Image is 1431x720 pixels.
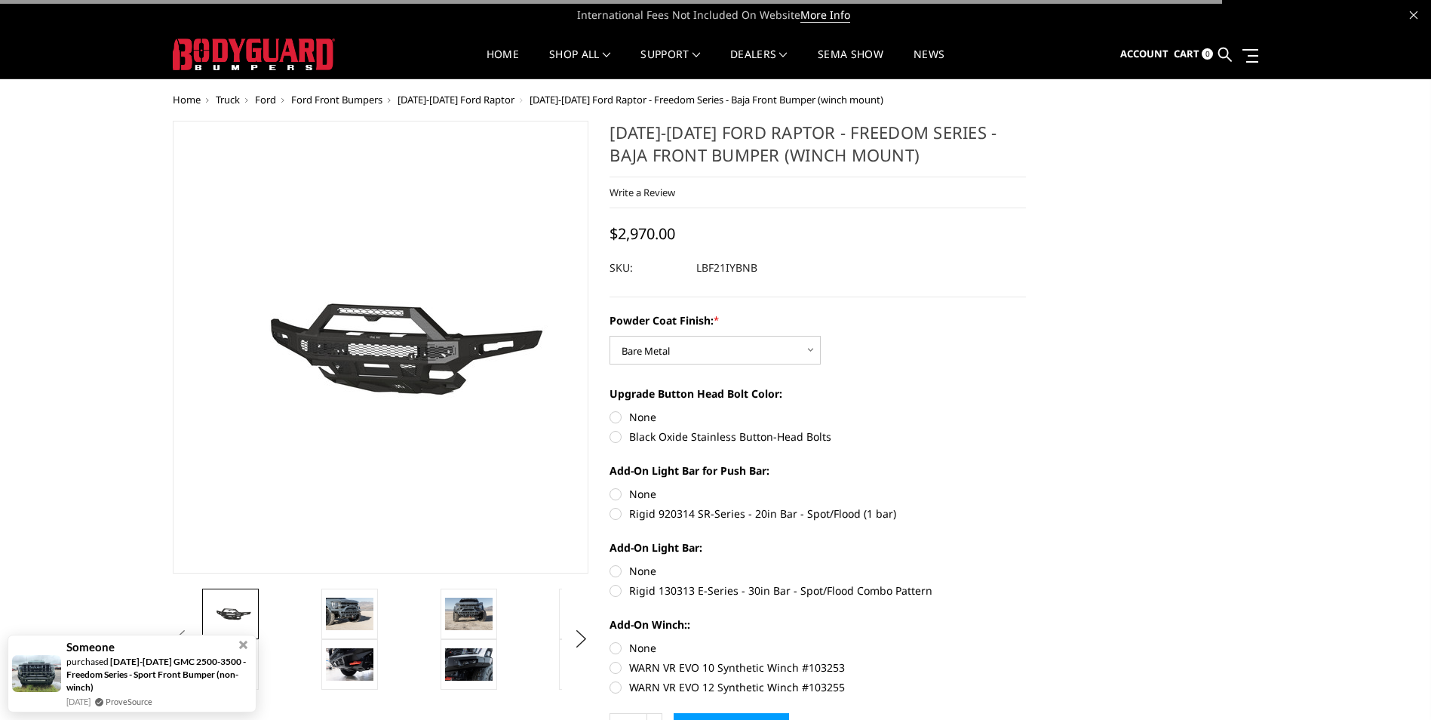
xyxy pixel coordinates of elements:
a: ProveSource [106,697,152,706]
span: [DATE]-[DATE] Ford Raptor - Freedom Series - Baja Front Bumper (winch mount) [530,93,883,106]
a: More Info [800,8,850,23]
a: Ford [255,93,276,106]
a: Home [173,93,201,106]
label: WARN VR EVO 12 Synthetic Winch #103255 [610,679,1026,695]
a: 2021-2025 Ford Raptor - Freedom Series - Baja Front Bumper (winch mount) [173,121,589,574]
a: Cart 0 [1174,34,1213,75]
h1: [DATE]-[DATE] Ford Raptor - Freedom Series - Baja Front Bumper (winch mount) [610,121,1026,177]
button: Previous [169,628,192,651]
label: Rigid 920314 SR-Series - 20in Bar - Spot/Flood (1 bar) [610,506,1026,522]
a: Truck [216,93,240,106]
label: None [610,409,1026,425]
label: Add-On Light Bar: [610,540,1026,555]
label: Add-On Light Bar for Push Bar: [610,463,1026,478]
a: Home [487,49,519,78]
span: Account [1120,47,1168,60]
img: provesource social proof notification image [12,655,61,692]
img: 2021-2025 Ford Raptor - Freedom Series - Baja Front Bumper (winch mount) [445,648,493,680]
label: None [610,640,1026,656]
a: Write a Review [610,186,675,199]
a: Account [1120,34,1168,75]
a: SEMA Show [818,49,883,78]
dd: LBF21IYBNB [696,254,757,282]
img: 2021-2025 Ford Raptor - Freedom Series - Baja Front Bumper (winch mount) [445,598,493,629]
label: None [610,486,1026,502]
a: Ford Front Bumpers [291,93,382,106]
span: Someone [66,641,115,654]
img: 2021-2025 Ford Raptor - Freedom Series - Baja Front Bumper (winch mount) [207,603,254,625]
a: [DATE]-[DATE] Ford Raptor [398,93,514,106]
label: Upgrade Button Head Bolt Color: [610,386,1026,402]
img: 2021-2025 Ford Raptor - Freedom Series - Baja Front Bumper (winch mount) [326,598,373,629]
a: Support [640,49,700,78]
label: WARN VR EVO 10 Synthetic Winch #103253 [610,660,1026,675]
span: $2,970.00 [610,223,675,244]
label: Add-On Winch:: [610,617,1026,632]
img: BODYGUARD BUMPERS [173,38,335,70]
a: [DATE]-[DATE] GMC 2500-3500 - Freedom Series - Sport Front Bumper (non-winch) [66,656,246,693]
span: Cart [1174,47,1199,60]
span: 0 [1202,48,1213,60]
img: 2021-2025 Ford Raptor - Freedom Series - Baja Front Bumper (winch mount) [326,648,373,680]
label: Powder Coat Finish: [610,312,1026,328]
a: Dealers [730,49,788,78]
span: [DATE] [66,695,91,708]
label: Black Oxide Stainless Button-Head Bolts [610,429,1026,445]
a: shop all [549,49,610,78]
label: Rigid 130313 E-Series - 30in Bar - Spot/Flood Combo Pattern [610,583,1026,598]
dt: SKU: [610,254,685,282]
label: None [610,563,1026,579]
a: News [914,49,944,78]
span: purchased [66,656,109,667]
button: Next [570,628,592,651]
